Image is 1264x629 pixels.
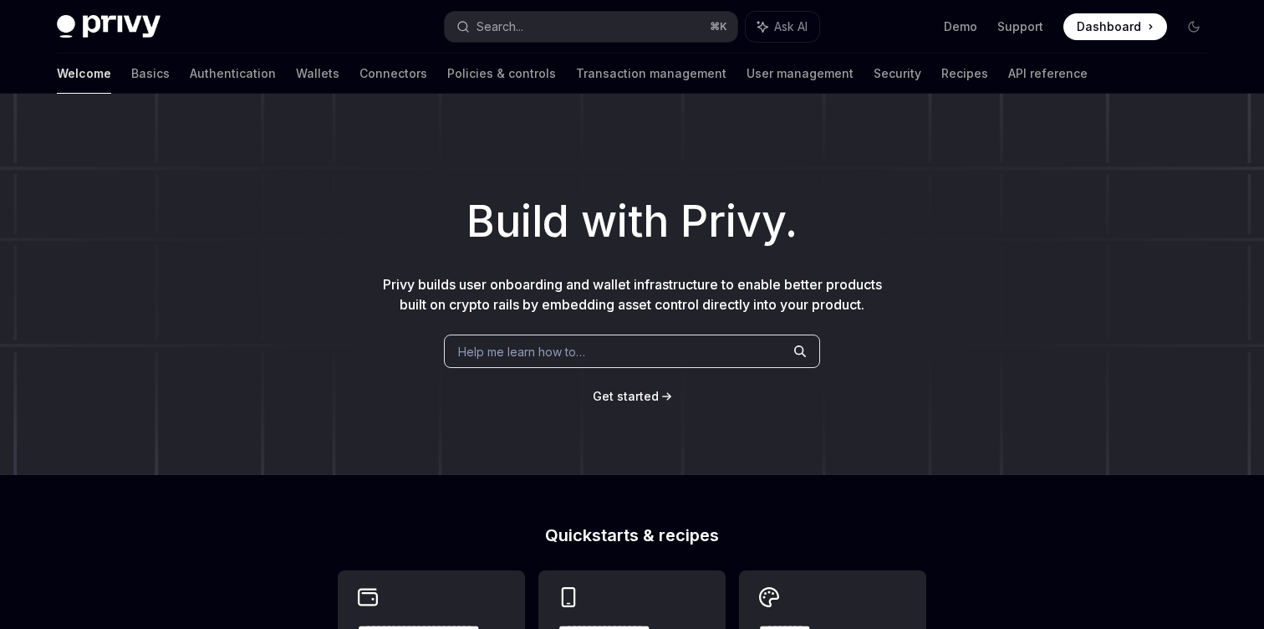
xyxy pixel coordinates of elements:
a: Support [997,18,1043,35]
button: Toggle dark mode [1180,13,1207,40]
a: Transaction management [576,54,726,94]
a: Policies & controls [447,54,556,94]
span: Dashboard [1077,18,1141,35]
a: Recipes [941,54,988,94]
h2: Quickstarts & recipes [338,527,926,544]
a: Demo [944,18,977,35]
span: Privy builds user onboarding and wallet infrastructure to enable better products built on crypto ... [383,276,882,313]
span: Help me learn how to… [458,343,585,361]
button: Search...⌘K [445,12,737,42]
a: Security [874,54,921,94]
a: Welcome [57,54,111,94]
a: Connectors [359,54,427,94]
span: ⌘ K [710,20,727,33]
a: Wallets [296,54,339,94]
button: Ask AI [746,12,819,42]
span: Get started [593,389,659,403]
a: Dashboard [1063,13,1167,40]
span: Ask AI [774,18,808,35]
a: User management [747,54,854,94]
img: dark logo [57,15,161,38]
a: Basics [131,54,170,94]
a: Authentication [190,54,276,94]
a: API reference [1008,54,1088,94]
div: Search... [477,17,523,37]
a: Get started [593,388,659,405]
h1: Build with Privy. [27,189,1237,254]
